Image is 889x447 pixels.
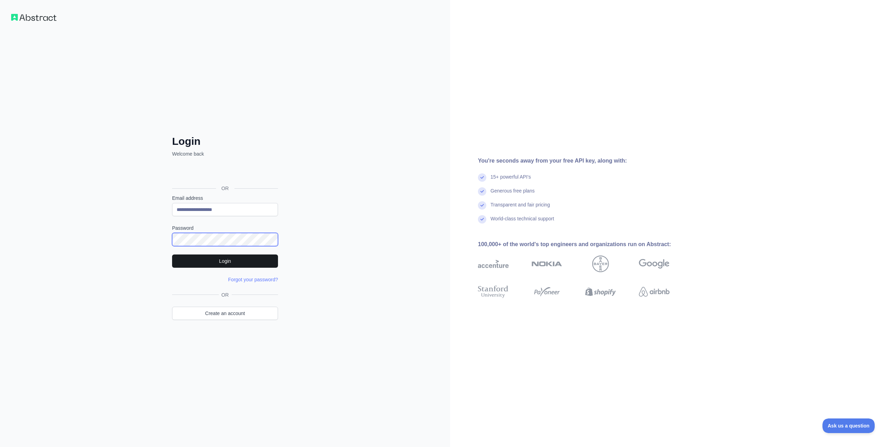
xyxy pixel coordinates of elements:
[172,135,278,148] h2: Login
[822,418,875,433] iframe: Toggle Customer Support
[172,225,278,232] label: Password
[216,185,234,192] span: OR
[172,254,278,268] button: Login
[490,215,554,229] div: World-class technical support
[478,256,509,272] img: accenture
[219,291,232,298] span: OR
[478,215,486,223] img: check mark
[585,284,616,299] img: shopify
[172,150,278,157] p: Welcome back
[490,187,535,201] div: Generous free plans
[172,307,278,320] a: Create an account
[639,284,670,299] img: airbnb
[11,14,56,21] img: Workflow
[172,195,278,202] label: Email address
[532,284,562,299] img: payoneer
[478,240,692,249] div: 100,000+ of the world's top engineers and organizations run on Abstract:
[639,256,670,272] img: google
[478,173,486,182] img: check mark
[592,256,609,272] img: bayer
[490,201,550,215] div: Transparent and fair pricing
[228,277,278,282] a: Forgot your password?
[478,284,509,299] img: stanford university
[478,201,486,210] img: check mark
[532,256,562,272] img: nokia
[478,187,486,196] img: check mark
[490,173,531,187] div: 15+ powerful API's
[478,157,692,165] div: You're seconds away from your free API key, along with:
[169,165,280,180] iframe: Sign in with Google Button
